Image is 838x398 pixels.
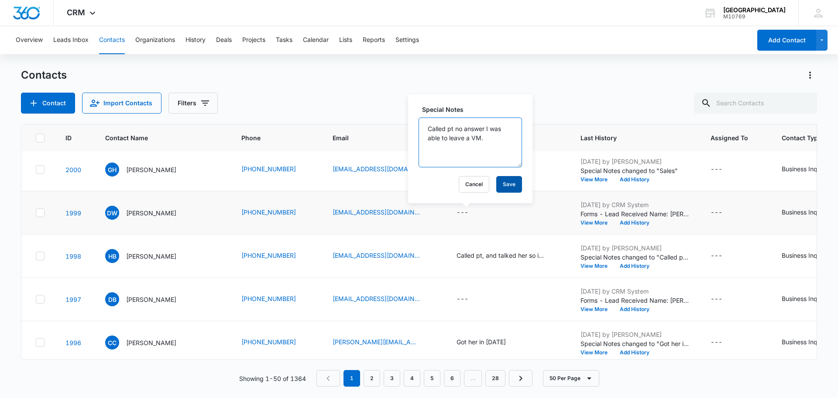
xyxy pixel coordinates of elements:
[782,294,828,303] div: Business Inquiry
[404,370,420,387] a: Page 4
[105,249,192,263] div: Contact Name - Holly Byram - Select to Edit Field
[457,337,522,348] div: Special Notes - Got her in 08/04/2025 - Select to Edit Field
[241,337,296,346] a: [PHONE_NUMBER]
[614,220,656,225] button: Add History
[694,93,817,114] input: Search Contacts
[239,374,306,383] p: Showing 1-50 of 1364
[782,133,831,142] span: Contact Type
[105,206,192,220] div: Contact Name - Diana Wallace - Select to Edit Field
[543,370,599,387] button: 50 Per Page
[82,93,161,114] button: Import Contacts
[241,164,312,175] div: Phone - 3073363835 - Select to Edit Field
[711,337,738,348] div: Assigned To - - Select to Edit Field
[333,251,436,261] div: Email - noellex911@gmail.com - Select to Edit Field
[580,339,690,348] p: Special Notes changed to "Got her in [DATE]"
[782,208,828,217] div: Business Inquiry
[457,294,484,305] div: Special Notes - - Select to Edit Field
[422,105,525,114] label: Special Notes
[485,370,505,387] a: Page 28
[614,263,656,269] button: Add History
[580,177,614,182] button: View More
[67,8,85,17] span: CRM
[364,370,380,387] a: Page 2
[457,208,468,218] div: ---
[241,294,296,303] a: [PHONE_NUMBER]
[333,251,420,260] a: [EMAIL_ADDRESS][DOMAIN_NAME]
[241,208,296,217] a: [PHONE_NUMBER]
[803,68,817,82] button: Actions
[757,30,816,51] button: Add Contact
[333,294,436,305] div: Email - Dbilyeu95@gmail.com - Select to Edit Field
[339,26,352,54] button: Lists
[105,133,208,142] span: Contact Name
[580,166,690,175] p: Special Notes changed to "Sales"
[711,251,722,261] div: ---
[580,296,690,305] p: Forms - Lead Received Name: [PERSON_NAME] Email: [EMAIL_ADDRESS][DOMAIN_NAME] Phone: [PHONE_NUMBE...
[711,251,738,261] div: Assigned To - - Select to Edit Field
[105,336,192,350] div: Contact Name - Caitlin Campbell - Select to Edit Field
[65,133,72,142] span: ID
[241,337,312,348] div: Phone - 3072216638 - Select to Edit Field
[333,208,420,217] a: [EMAIL_ADDRESS][DOMAIN_NAME]
[276,26,292,54] button: Tasks
[395,26,419,54] button: Settings
[303,26,329,54] button: Calendar
[333,164,436,175] div: Email - gigi@griseldascleaningllc.com - Select to Edit Field
[126,295,176,304] p: [PERSON_NAME]
[457,337,506,346] div: Got her in [DATE]
[580,243,690,253] p: [DATE] by [PERSON_NAME]
[126,338,176,347] p: [PERSON_NAME]
[126,252,176,261] p: [PERSON_NAME]
[614,307,656,312] button: Add History
[614,350,656,355] button: Add History
[105,249,119,263] span: HB
[580,200,690,209] p: [DATE] by CRM System
[316,370,532,387] nav: Pagination
[580,350,614,355] button: View More
[711,337,722,348] div: ---
[65,166,81,173] a: Navigate to contact details page for Gigi Herrera
[580,209,690,218] p: Forms - Lead Received Name: [PERSON_NAME] Email: [EMAIL_ADDRESS][DOMAIN_NAME] Phone: [PHONE_NUMBE...
[333,337,420,346] a: [PERSON_NAME][EMAIL_ADDRESS][PERSON_NAME][DOMAIN_NAME]
[444,370,460,387] a: Page 6
[580,253,690,262] p: Special Notes changed to "Called pt, and talked her so is going to try to go somewhere that is in...
[711,164,722,175] div: ---
[241,251,312,261] div: Phone - 5746062922 - Select to Edit Field
[105,206,119,220] span: DW
[65,253,81,260] a: Navigate to contact details page for Holly Byram
[723,14,786,20] div: account id
[241,251,296,260] a: [PHONE_NUMBER]
[723,7,786,14] div: account name
[363,26,385,54] button: Reports
[711,133,748,142] span: Assigned To
[457,251,544,260] div: Called pt, and talked her so is going to try to go somewhere that is in network. As money is real...
[99,26,125,54] button: Contacts
[126,208,176,218] p: [PERSON_NAME]
[65,296,81,303] a: Navigate to contact details page for Dallas Bilyeu
[343,370,360,387] em: 1
[242,26,265,54] button: Projects
[241,164,296,173] a: [PHONE_NUMBER]
[168,93,218,114] button: Filters
[185,26,206,54] button: History
[509,370,532,387] a: Next Page
[16,26,43,54] button: Overview
[711,294,738,305] div: Assigned To - - Select to Edit Field
[457,208,484,218] div: Special Notes - - Select to Edit Field
[241,294,312,305] div: Phone - 4085408751 - Select to Edit Field
[711,208,738,218] div: Assigned To - - Select to Edit Field
[105,336,119,350] span: CC
[135,26,175,54] button: Organizations
[216,26,232,54] button: Deals
[496,176,522,193] button: Save
[21,93,75,114] button: Add Contact
[782,164,828,173] div: Business Inquiry
[65,209,81,217] a: Navigate to contact details page for Diana Wallace
[782,337,828,346] div: Business Inquiry
[424,370,440,387] a: Page 5
[333,133,423,142] span: Email
[614,177,656,182] button: Add History
[580,220,614,225] button: View More
[333,164,420,173] a: [EMAIL_ADDRESS][DOMAIN_NAME]
[384,370,400,387] a: Page 3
